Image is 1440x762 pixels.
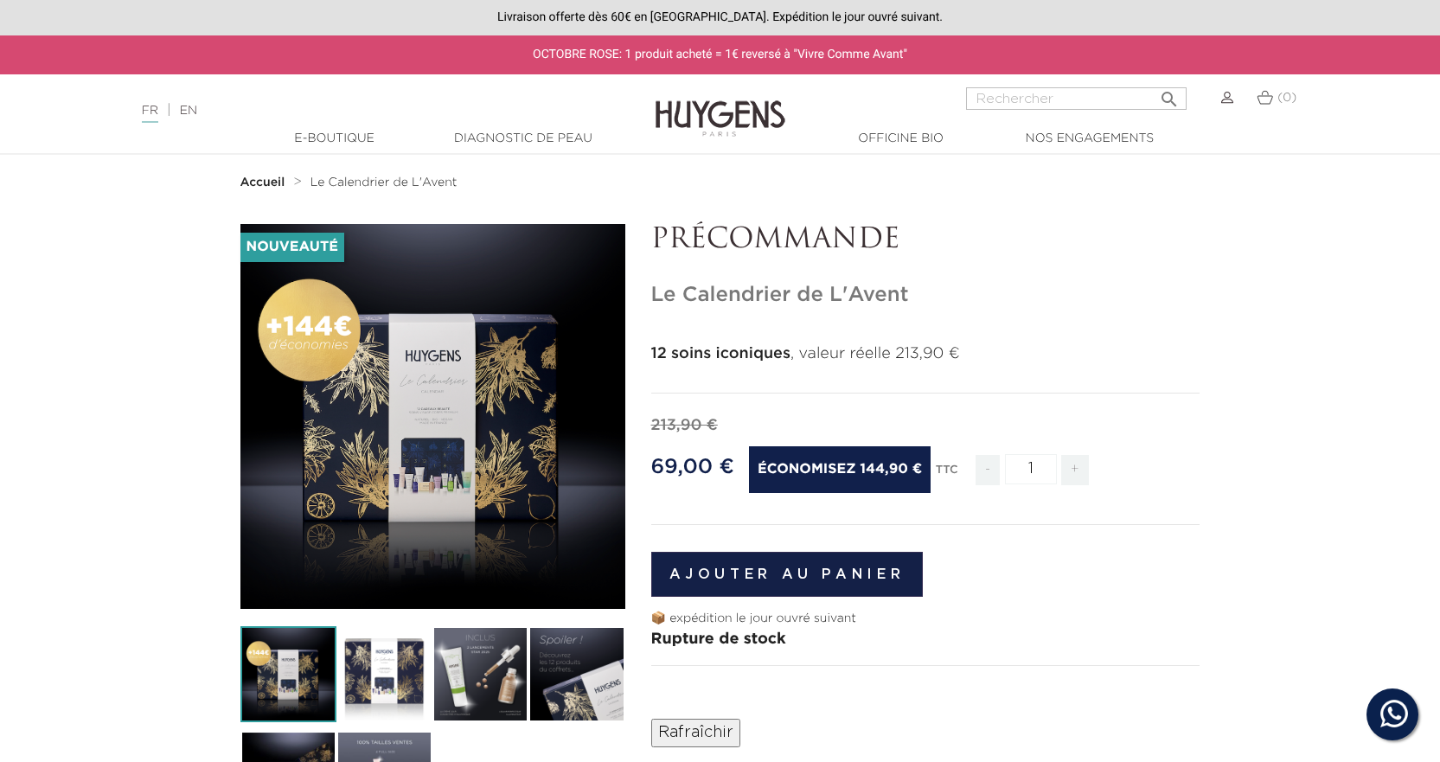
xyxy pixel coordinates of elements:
[651,719,740,747] input: Rafraîchir
[936,451,958,498] div: TTC
[1277,92,1296,104] span: (0)
[651,343,1200,366] p: , valeur réelle 213,90 €
[1154,82,1185,106] button: 
[248,130,421,148] a: E-Boutique
[966,87,1187,110] input: Rechercher
[240,626,336,722] img: Le Calendrier de L'Avent
[310,176,458,189] a: Le Calendrier de L'Avent
[180,105,197,117] a: EN
[651,283,1200,308] h1: Le Calendrier de L'Avent
[651,610,1200,628] p: 📦 expédition le jour ouvré suivant
[240,233,344,262] li: Nouveauté
[656,73,785,139] img: Huygens
[651,346,790,362] strong: 12 soins iconiques
[651,552,924,597] button: Ajouter au panier
[976,455,1000,485] span: -
[240,176,285,189] strong: Accueil
[240,176,289,189] a: Accueil
[437,130,610,148] a: Diagnostic de peau
[651,418,718,433] span: 213,90 €
[749,446,931,493] span: Économisez 144,90 €
[1005,454,1057,484] input: Quantité
[651,631,786,647] span: Rupture de stock
[815,130,988,148] a: Officine Bio
[1003,130,1176,148] a: Nos engagements
[1061,455,1089,485] span: +
[651,457,734,477] span: 69,00 €
[133,100,587,121] div: |
[1159,84,1180,105] i: 
[142,105,158,123] a: FR
[651,224,1200,257] p: PRÉCOMMANDE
